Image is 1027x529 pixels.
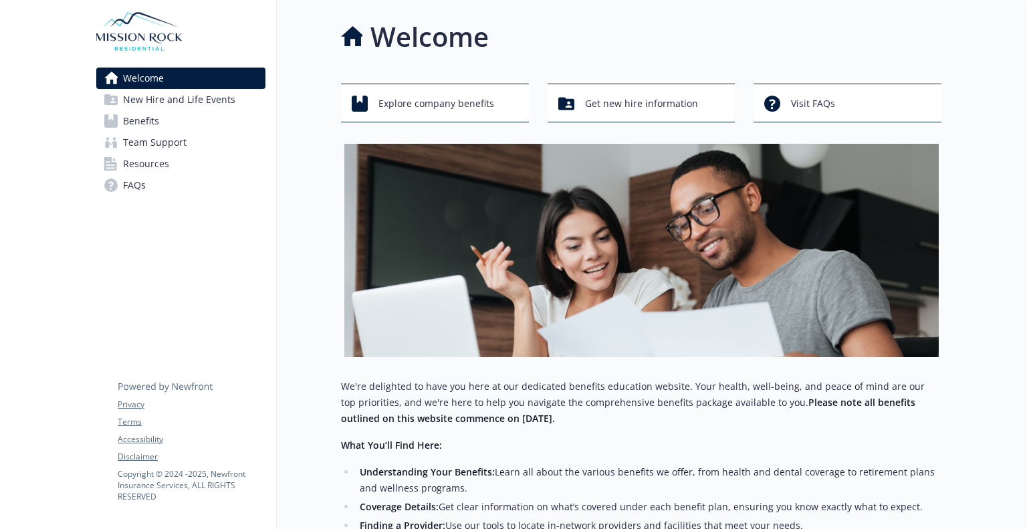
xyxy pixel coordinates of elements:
span: Visit FAQs [791,91,835,116]
p: We're delighted to have you here at our dedicated benefits education website. Your health, well-b... [341,379,941,427]
span: Resources [123,153,169,175]
p: Copyright © 2024 - 2025 , Newfront Insurance Services, ALL RIGHTS RESERVED [118,468,265,502]
a: New Hire and Life Events [96,89,265,110]
a: Disclaimer [118,451,265,463]
li: Get clear information on what’s covered under each benefit plan, ensuring you know exactly what t... [356,499,941,515]
a: Resources [96,153,265,175]
span: New Hire and Life Events [123,89,235,110]
a: Benefits [96,110,265,132]
span: FAQs [123,175,146,196]
li: Learn all about the various benefits we offer, from health and dental coverage to retirement plan... [356,464,941,496]
button: Visit FAQs [754,84,941,122]
button: Get new hire information [548,84,735,122]
a: Terms [118,416,265,428]
a: FAQs [96,175,265,196]
span: Benefits [123,110,159,132]
a: Privacy [118,399,265,411]
a: Welcome [96,68,265,89]
span: Explore company benefits [378,91,494,116]
span: Welcome [123,68,164,89]
strong: Coverage Details: [360,500,439,513]
img: overview page banner [344,144,939,357]
span: Get new hire information [585,91,698,116]
strong: Understanding Your Benefits: [360,465,495,478]
a: Team Support [96,132,265,153]
a: Accessibility [118,433,265,445]
span: Team Support [123,132,187,153]
h1: Welcome [370,17,489,57]
strong: What You’ll Find Here: [341,439,442,451]
button: Explore company benefits [341,84,529,122]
